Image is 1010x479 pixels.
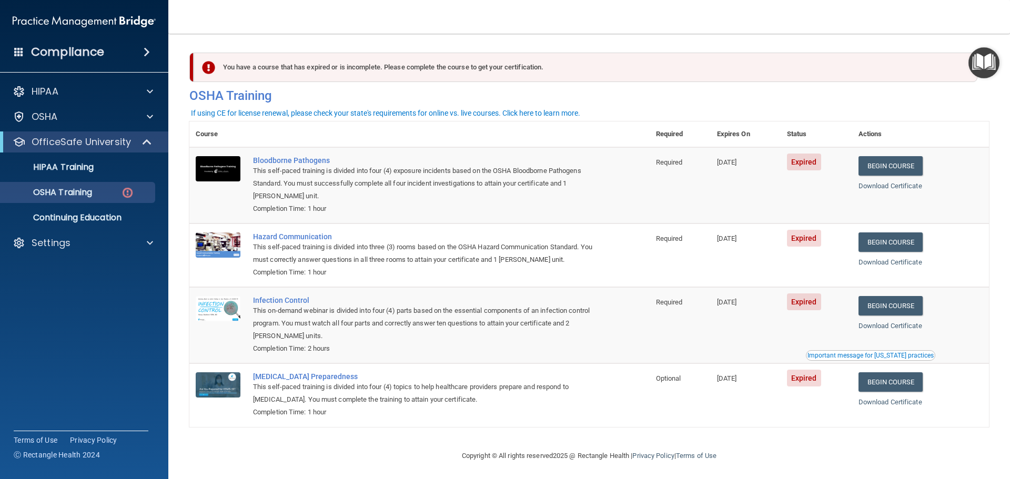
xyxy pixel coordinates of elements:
th: Course [189,121,247,147]
span: Required [656,298,683,306]
span: Optional [656,374,681,382]
a: OSHA [13,110,153,123]
th: Required [650,121,711,147]
p: OSHA Training [7,187,92,198]
a: Begin Course [858,296,923,315]
a: HIPAA [13,85,153,98]
span: Expired [787,370,821,386]
div: Completion Time: 2 hours [253,342,597,355]
button: Open Resource Center [968,47,999,78]
div: Completion Time: 1 hour [253,202,597,215]
p: HIPAA [32,85,58,98]
div: If using CE for license renewal, please check your state's requirements for online vs. live cours... [191,109,580,117]
span: Ⓒ Rectangle Health 2024 [14,450,100,460]
p: OSHA [32,110,58,123]
span: [DATE] [717,235,737,242]
h4: Compliance [31,45,104,59]
p: OfficeSafe University [32,136,131,148]
th: Status [781,121,852,147]
p: Settings [32,237,70,249]
div: Completion Time: 1 hour [253,266,597,279]
p: HIPAA Training [7,162,94,172]
img: danger-circle.6113f641.png [121,186,134,199]
div: This self-paced training is divided into three (3) rooms based on the OSHA Hazard Communication S... [253,241,597,266]
div: Completion Time: 1 hour [253,406,597,419]
span: Expired [787,154,821,170]
a: Infection Control [253,296,597,304]
th: Expires On [711,121,781,147]
span: [DATE] [717,298,737,306]
a: Begin Course [858,156,923,176]
a: Download Certificate [858,182,922,190]
a: OfficeSafe University [13,136,153,148]
div: You have a course that has expired or is incomplete. Please complete the course to get your certi... [194,53,977,82]
a: Terms of Use [14,435,57,445]
div: This self-paced training is divided into four (4) topics to help healthcare providers prepare and... [253,381,597,406]
h4: OSHA Training [189,88,989,103]
span: Expired [787,230,821,247]
img: PMB logo [13,11,156,32]
a: Download Certificate [858,258,922,266]
p: Continuing Education [7,212,150,223]
span: Expired [787,293,821,310]
div: Important message for [US_STATE] practices [807,352,934,359]
th: Actions [852,121,989,147]
a: Settings [13,237,153,249]
a: [MEDICAL_DATA] Preparedness [253,372,597,381]
button: Read this if you are a dental practitioner in the state of CA [806,350,935,361]
a: Download Certificate [858,398,922,406]
span: [DATE] [717,158,737,166]
a: Privacy Policy [632,452,674,460]
a: Begin Course [858,372,923,392]
a: Hazard Communication [253,232,597,241]
a: Bloodborne Pathogens [253,156,597,165]
div: Copyright © All rights reserved 2025 @ Rectangle Health | | [397,439,781,473]
img: exclamation-circle-solid-danger.72ef9ffc.png [202,61,215,74]
button: If using CE for license renewal, please check your state's requirements for online vs. live cours... [189,108,582,118]
span: [DATE] [717,374,737,382]
a: Download Certificate [858,322,922,330]
div: This on-demand webinar is divided into four (4) parts based on the essential components of an inf... [253,304,597,342]
a: Terms of Use [676,452,716,460]
span: Required [656,235,683,242]
span: Required [656,158,683,166]
a: Begin Course [858,232,923,252]
a: Privacy Policy [70,435,117,445]
div: This self-paced training is divided into four (4) exposure incidents based on the OSHA Bloodborne... [253,165,597,202]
